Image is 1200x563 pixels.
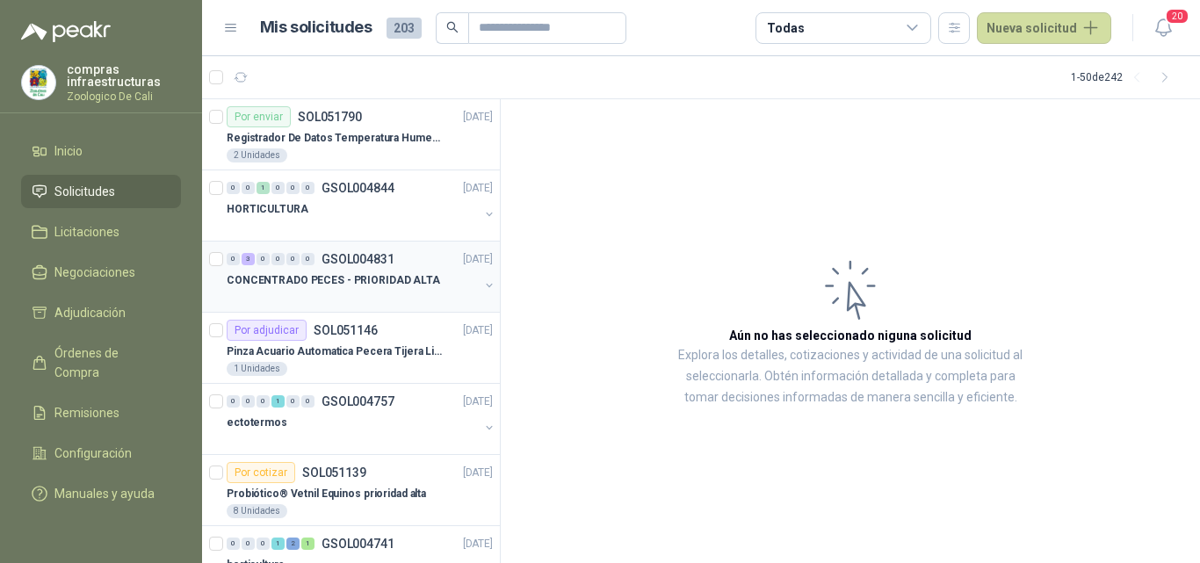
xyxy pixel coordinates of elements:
p: Pinza Acuario Automatica Pecera Tijera Limpiador Alicate [227,343,445,360]
p: [DATE] [463,536,493,552]
p: GSOL004741 [322,538,394,550]
a: 0 3 0 0 0 0 GSOL004831[DATE] CONCENTRADO PECES - PRIORIDAD ALTA [227,249,496,305]
h1: Mis solicitudes [260,15,372,40]
div: 1 [271,538,285,550]
span: Licitaciones [54,222,119,242]
p: Probiótico® Vetnil Equinos prioridad alta [227,486,426,502]
div: 1 [257,182,270,194]
div: 1 [271,395,285,408]
span: Órdenes de Compra [54,343,164,382]
p: GSOL004831 [322,253,394,265]
p: [DATE] [463,465,493,481]
div: 1 [301,538,314,550]
div: 0 [286,182,300,194]
p: Zoologico De Cali [67,91,181,102]
a: 0 0 0 1 0 0 GSOL004757[DATE] ectotermos [227,391,496,447]
div: Todas [767,18,804,38]
button: 20 [1147,12,1179,44]
button: Nueva solicitud [977,12,1111,44]
div: 1 Unidades [227,362,287,376]
a: Solicitudes [21,175,181,208]
img: Company Logo [22,66,55,99]
div: 0 [227,395,240,408]
p: ectotermos [227,415,287,431]
span: Inicio [54,141,83,161]
a: Manuales y ayuda [21,477,181,510]
span: Configuración [54,444,132,463]
span: 203 [387,18,422,39]
h3: Aún no has seleccionado niguna solicitud [729,326,972,345]
div: Por cotizar [227,462,295,483]
a: Adjudicación [21,296,181,329]
span: Adjudicación [54,303,126,322]
a: Inicio [21,134,181,168]
span: Remisiones [54,403,119,422]
div: 8 Unidades [227,504,287,518]
div: 0 [242,395,255,408]
div: 0 [242,538,255,550]
p: GSOL004844 [322,182,394,194]
img: Logo peakr [21,21,111,42]
div: 0 [227,253,240,265]
p: [DATE] [463,109,493,126]
a: Negociaciones [21,256,181,289]
div: 0 [301,182,314,194]
p: SOL051790 [298,111,362,123]
span: search [446,21,459,33]
a: Por enviarSOL051790[DATE] Registrador De Datos Temperatura Humedad Usb 32.000 Registro2 Unidades [202,99,500,170]
a: Por adjudicarSOL051146[DATE] Pinza Acuario Automatica Pecera Tijera Limpiador Alicate1 Unidades [202,313,500,384]
a: Remisiones [21,396,181,429]
p: [DATE] [463,180,493,197]
p: HORTICULTURA [227,201,308,218]
div: 3 [242,253,255,265]
p: SOL051146 [314,324,378,336]
a: Licitaciones [21,215,181,249]
p: [DATE] [463,322,493,339]
span: Manuales y ayuda [54,484,155,503]
a: Órdenes de Compra [21,336,181,389]
div: Por adjudicar [227,320,307,341]
div: 0 [227,538,240,550]
div: 0 [242,182,255,194]
div: 0 [271,182,285,194]
p: GSOL004757 [322,395,394,408]
div: 0 [257,253,270,265]
p: [DATE] [463,251,493,268]
div: 0 [301,395,314,408]
p: compras infraestructuras [67,63,181,88]
div: 1 - 50 de 242 [1071,63,1179,91]
div: 0 [286,253,300,265]
a: 0 0 1 0 0 0 GSOL004844[DATE] HORTICULTURA [227,177,496,234]
p: CONCENTRADO PECES - PRIORIDAD ALTA [227,272,440,289]
p: SOL051139 [302,466,366,479]
p: Registrador De Datos Temperatura Humedad Usb 32.000 Registro [227,130,445,147]
span: Solicitudes [54,182,115,201]
div: 0 [227,182,240,194]
div: Por enviar [227,106,291,127]
span: Negociaciones [54,263,135,282]
a: Por cotizarSOL051139[DATE] Probiótico® Vetnil Equinos prioridad alta8 Unidades [202,455,500,526]
p: Explora los detalles, cotizaciones y actividad de una solicitud al seleccionarla. Obtén informaci... [676,345,1024,408]
div: 0 [271,253,285,265]
p: [DATE] [463,393,493,410]
span: 20 [1165,8,1189,25]
div: 0 [286,395,300,408]
div: 0 [257,395,270,408]
div: 2 [286,538,300,550]
div: 0 [301,253,314,265]
div: 0 [257,538,270,550]
div: 2 Unidades [227,148,287,162]
a: Configuración [21,437,181,470]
